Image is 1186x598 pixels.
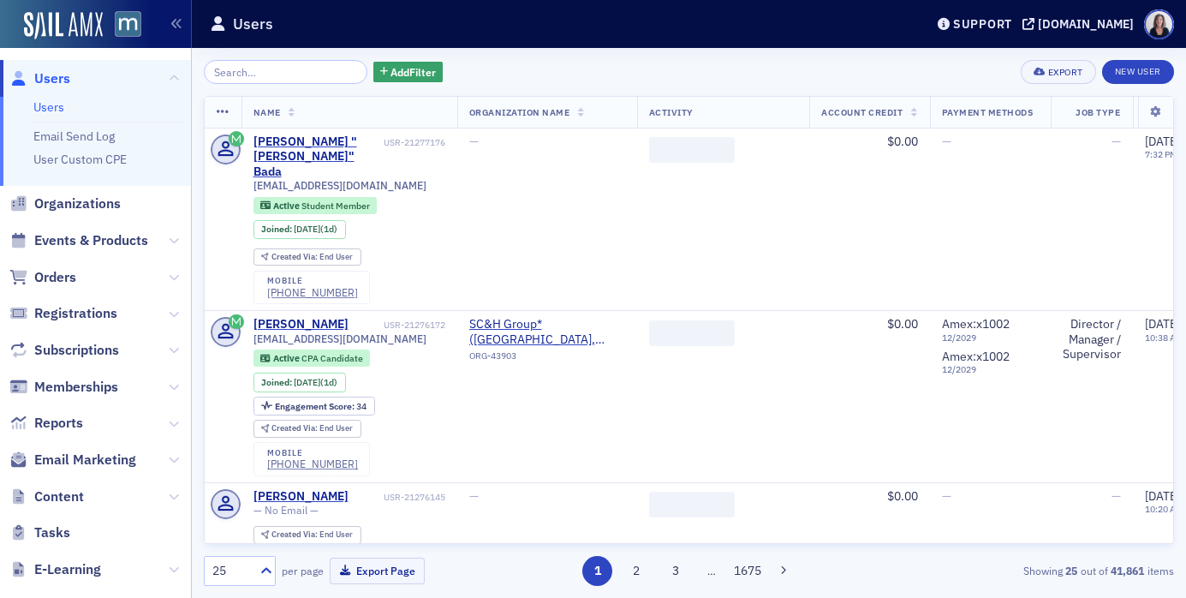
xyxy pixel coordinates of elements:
[212,562,250,580] div: 25
[253,179,426,192] span: [EMAIL_ADDRESS][DOMAIN_NAME]
[103,11,141,40] a: View Homepage
[469,350,625,368] div: ORG-43903
[275,400,356,412] span: Engagement Score :
[887,316,918,332] span: $0.00
[384,137,445,148] div: USR-21277176
[942,106,1034,118] span: Payment Methods
[34,341,119,360] span: Subscriptions
[862,563,1174,578] div: Showing out of items
[34,487,84,506] span: Content
[942,488,951,504] span: —
[34,378,118,397] span: Memberships
[34,268,76,287] span: Orders
[271,530,353,540] div: End User
[253,489,349,505] a: [PERSON_NAME]
[33,99,64,115] a: Users
[942,316,1010,332] span: Amex : x1002
[469,134,479,149] span: —
[294,224,337,235] div: (1d)
[1145,503,1183,515] time: 10:20 AM
[1112,488,1121,504] span: —
[267,286,358,299] a: [PHONE_NUMBER]
[649,492,735,517] span: ‌
[582,556,612,586] button: 1
[253,420,361,438] div: Created Via: End User
[253,397,375,416] div: Engagement Score: 34
[9,194,121,213] a: Organizations
[9,451,136,469] a: Email Marketing
[282,563,324,578] label: per page
[1145,488,1180,504] span: [DATE]
[271,422,319,434] span: Created Via :
[1022,18,1140,30] button: [DOMAIN_NAME]
[330,558,425,584] button: Export Page
[253,248,361,266] div: Created Via: End User
[267,276,358,286] div: mobile
[469,317,625,347] a: SC&H Group* ([GEOGRAPHIC_DATA], [GEOGRAPHIC_DATA])
[649,106,694,118] span: Activity
[34,69,70,88] span: Users
[1048,68,1083,77] div: Export
[1021,60,1095,84] button: Export
[267,457,358,470] a: [PHONE_NUMBER]
[253,526,361,544] div: Created Via: End User
[294,376,320,388] span: [DATE]
[1063,563,1081,578] strong: 25
[253,106,281,118] span: Name
[253,373,346,392] div: Joined: 2025-08-18 00:00:00
[253,332,426,345] span: [EMAIL_ADDRESS][DOMAIN_NAME]
[301,352,363,364] span: CPA Candidate
[887,488,918,504] span: $0.00
[9,231,148,250] a: Events & Products
[1102,60,1174,84] a: New User
[469,317,625,347] span: SC&H Group* (Sparks Glencoe, MD)
[9,560,101,579] a: E-Learning
[9,487,84,506] a: Content
[294,377,337,388] div: (1d)
[267,448,358,458] div: mobile
[1145,148,1177,160] time: 7:32 PM
[233,14,273,34] h1: Users
[9,69,70,88] a: Users
[253,350,371,367] div: Active: Active: CPA Candidate
[115,11,141,38] img: SailAMX
[1145,332,1183,344] time: 10:38 AM
[469,488,479,504] span: —
[1144,9,1174,39] span: Profile
[1063,317,1121,362] div: Director / Manager / Supervisor
[649,320,735,346] span: ‌
[260,353,362,364] a: Active CPA Candidate
[1038,16,1134,32] div: [DOMAIN_NAME]
[253,504,319,517] span: — No Email —
[1076,106,1120,118] span: Job Type
[24,12,103,39] img: SailAMX
[9,341,119,360] a: Subscriptions
[204,60,367,84] input: Search…
[34,414,83,433] span: Reports
[622,556,652,586] button: 2
[260,200,369,211] a: Active Student Member
[649,137,735,163] span: ‌
[469,106,570,118] span: Organization Name
[294,223,320,235] span: [DATE]
[253,135,381,180] a: [PERSON_NAME] "[PERSON_NAME]" Bada
[1108,563,1147,578] strong: 41,861
[390,64,436,80] span: Add Filter
[253,197,378,214] div: Active: Active: Student Member
[351,492,445,503] div: USR-21276145
[942,134,951,149] span: —
[942,349,1010,364] span: Amex : x1002
[273,200,301,212] span: Active
[373,62,444,83] button: AddFilter
[271,424,353,434] div: End User
[33,129,115,144] a: Email Send Log
[33,152,127,167] a: User Custom CPE
[660,556,690,586] button: 3
[351,320,445,331] div: USR-21276172
[34,194,121,213] span: Organizations
[261,377,294,388] span: Joined :
[273,352,301,364] span: Active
